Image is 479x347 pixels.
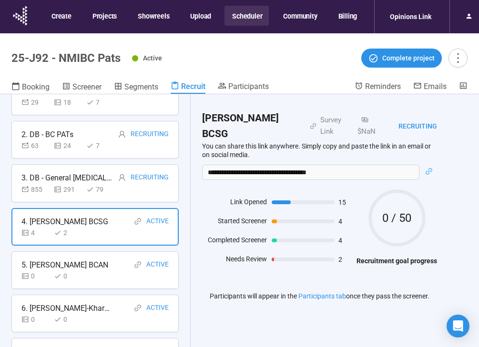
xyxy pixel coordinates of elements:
button: Scheduler [224,6,269,26]
div: Active [146,302,169,314]
a: Recruit [171,81,205,94]
span: link [134,261,142,268]
span: link [298,123,316,129]
button: Upload [183,6,218,26]
div: 29 [21,97,50,108]
div: 291 [54,184,82,195]
div: 7 [86,140,115,151]
a: Emails [413,81,447,93]
a: Participants [218,81,269,93]
span: Emails [424,82,447,91]
div: Needs Review [202,254,267,268]
div: 24 [54,140,82,151]
div: Recruiting [131,129,169,140]
button: Create [44,6,78,26]
div: 0 [21,314,50,325]
div: 0 [54,271,82,281]
a: Participants tab [298,292,346,300]
span: user [118,174,126,181]
div: 3. DB - General [MEDICAL_DATA] [21,172,112,184]
span: Recruit [181,82,205,91]
a: Segments [114,81,158,94]
a: Screener [62,81,102,94]
div: Started Screener [202,216,267,230]
h1: 25-J92 - NMIBC Pats [11,51,121,65]
div: Active [146,216,169,228]
div: 4 [21,228,50,238]
span: more [451,51,464,64]
span: 0 / 50 [368,212,426,224]
div: 79 [86,184,115,195]
div: Recruiting [131,172,169,184]
div: 2. DB - BC PATs [21,129,73,140]
a: Reminders [355,81,401,93]
span: link [425,168,433,175]
div: Completed Screener [202,235,267,249]
span: Participants [228,82,269,91]
div: 6. [PERSON_NAME]-Kharyne [21,302,112,314]
span: Reminders [365,82,401,91]
div: 7 [86,97,115,108]
div: 63 [21,140,50,151]
button: more [448,49,468,68]
span: Complete project [382,53,435,63]
a: Booking [11,81,50,94]
span: Booking [22,82,50,91]
div: 0 [54,314,82,325]
span: 2 [338,256,352,263]
button: Projects [85,6,123,26]
button: Billing [331,6,364,26]
div: 5. [PERSON_NAME] BCAN [21,259,108,271]
p: Participants will appear in the once they pass the screener. [210,291,429,301]
button: Showreels [130,6,176,26]
div: Active [146,259,169,271]
div: Link Opened [202,197,267,211]
span: 4 [338,218,352,225]
span: link [134,304,142,312]
span: Segments [124,82,158,91]
p: You can share this link anywhere. Simply copy and paste the link in an email or on social media. [202,142,437,159]
div: Open Intercom Messenger [447,315,469,337]
div: 4. [PERSON_NAME] BCSG [21,216,108,228]
div: 18 [54,97,82,108]
div: Survey Link [316,115,354,137]
span: Active [143,54,162,62]
div: Recruiting [387,121,437,131]
div: 0 [21,271,50,281]
span: link [134,218,142,225]
div: Opinions Link [384,8,437,26]
div: $NaN [354,115,387,137]
h4: Recruitment goal progress [357,256,437,266]
h2: [PERSON_NAME] BCSG [202,110,298,142]
div: 2 [54,228,82,238]
span: 4 [338,237,352,244]
button: Community [275,6,324,26]
span: Screener [72,82,102,91]
span: user [118,130,126,138]
button: Complete project [361,49,442,68]
span: 15 [338,199,352,206]
div: 855 [21,184,50,195]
